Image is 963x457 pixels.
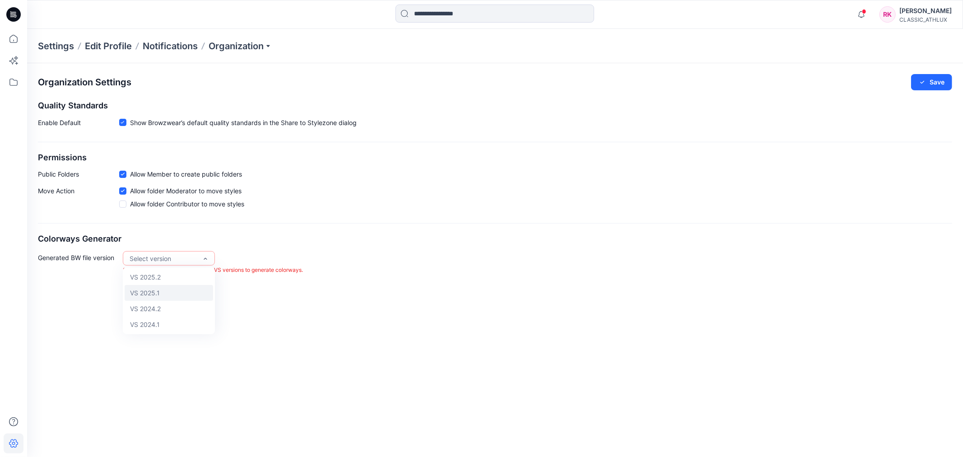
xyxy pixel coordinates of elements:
[143,40,198,52] a: Notifications
[879,6,896,23] div: RK
[130,199,244,209] span: Allow folder Contributor to move styles
[38,101,952,111] h2: Quality Standards
[125,317,213,332] div: VS 2024.1
[38,251,119,275] p: Generated BW file version
[911,74,952,90] button: Save
[38,153,952,163] h2: Permissions
[38,77,131,88] h2: Organization Settings
[38,169,119,179] p: Public Folders
[130,169,242,179] span: Allow Member to create public folders
[38,186,119,212] p: Move Action
[123,266,303,275] p: Select one of the latest 3 supported VS versions to generate colorways.
[125,269,213,285] div: VS 2025.2
[38,118,119,131] p: Enable Default
[130,186,242,196] span: Allow folder Moderator to move styles
[125,285,213,301] div: VS 2025.1
[38,234,952,244] h2: Colorways Generator
[85,40,132,52] a: Edit Profile
[38,40,74,52] p: Settings
[899,5,952,16] div: [PERSON_NAME]
[899,16,952,23] div: CLASSIC_ATHLUX
[130,254,197,263] div: Select version
[130,118,357,127] span: Show Browzwear’s default quality standards in the Share to Stylezone dialog
[125,301,213,317] div: VS 2024.2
